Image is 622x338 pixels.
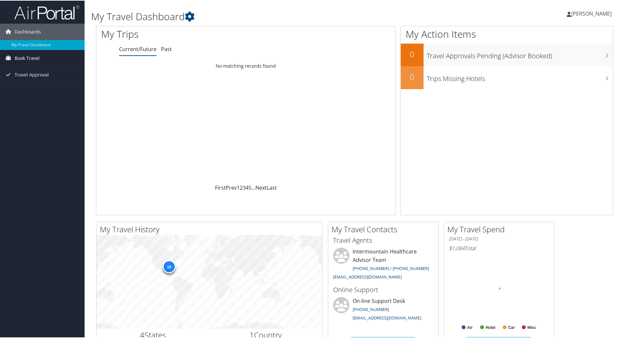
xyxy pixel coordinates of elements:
[226,183,237,191] a: Prev
[243,183,246,191] a: 3
[401,71,424,82] h2: 0
[163,260,176,273] div: 10
[333,273,402,279] a: [EMAIL_ADDRESS][DOMAIN_NAME]
[401,66,613,88] a: 0Trips Missing Hotels
[14,4,79,20] img: airportal-logo.png
[251,183,255,191] span: …
[240,183,243,191] a: 2
[119,45,156,52] a: Current/Future
[246,183,249,191] a: 4
[333,285,433,294] h3: Online Support
[401,27,613,40] h1: My Action Items
[353,314,421,320] a: [EMAIL_ADDRESS][DOMAIN_NAME]
[449,244,465,251] span: $1,084
[449,244,549,251] h6: Total
[100,223,322,234] h2: My Travel History
[427,70,613,83] h3: Trips Missing Hotels
[508,325,515,329] text: Car
[353,265,429,271] a: [PHONE_NUMBER] / [PHONE_NUMBER]
[527,325,536,329] text: Misc
[449,235,549,241] h6: [DATE] - [DATE]
[330,247,437,282] li: Intermountain Healthcare Advisor Team
[249,183,251,191] a: 5
[401,43,613,66] a: 0Travel Approvals Pending (Advisor Booked)
[267,183,277,191] a: Last
[571,9,612,17] span: [PERSON_NAME]
[101,27,266,40] h1: My Trips
[353,306,389,312] a: [PHONE_NUMBER]
[15,66,49,82] span: Travel Approval
[215,183,226,191] a: First
[161,45,172,52] a: Past
[91,9,442,23] h1: My Travel Dashboard
[447,223,554,234] h2: My Travel Spend
[330,296,437,323] li: On-line Support Desk
[401,48,424,59] h2: 0
[567,3,618,23] a: [PERSON_NAME]
[467,325,473,329] text: Air
[427,47,613,60] h3: Travel Approvals Pending (Advisor Booked)
[486,325,495,329] text: Hotel
[15,49,40,66] span: Book Travel
[237,183,240,191] a: 1
[331,223,438,234] h2: My Travel Contacts
[96,60,395,71] td: No matching records found
[255,183,267,191] a: Next
[15,23,41,39] span: Dashboards
[333,235,433,244] h3: Travel Agents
